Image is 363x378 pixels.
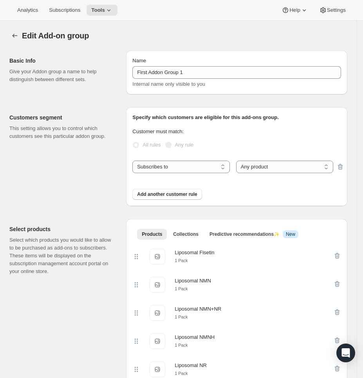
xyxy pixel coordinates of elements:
[22,31,89,40] span: Edit Add-on group
[286,231,295,237] span: New
[175,249,214,257] div: Liposomal Fisetin
[9,125,114,140] p: This setting allows you to control which customers see this particular addon group.
[173,231,199,237] span: Collections
[289,7,300,13] span: Help
[175,258,188,263] small: 1 Pack
[87,5,117,16] button: Tools
[91,7,105,13] span: Tools
[13,5,43,16] button: Analytics
[175,277,211,285] div: Liposomal NMN
[132,114,278,120] span: Specify which customers are eligible for this add-ons group.
[9,236,114,275] p: Select which products you would like to allow to be purchased as add-ons to subscribers. These it...
[44,5,85,16] button: Subscriptions
[9,30,20,41] button: Addon groups
[132,128,341,136] p: Customer must match:
[314,5,350,16] button: Settings
[277,5,312,16] button: Help
[175,142,194,148] span: Any rule
[17,7,38,13] span: Analytics
[9,68,114,83] p: Give your Addon group a name to help distinguish between different sets.
[175,286,188,291] small: 1 Pack
[132,81,205,87] span: Internal name only visible to you
[143,142,161,148] span: All rules
[175,315,188,319] small: 1 Pack
[175,333,215,341] div: Liposomal NMNH
[327,7,346,13] span: Settings
[9,57,114,65] h2: Basic Info
[132,66,341,79] input: First Addons
[175,371,188,376] small: 1 Pack
[142,231,162,237] span: Products
[175,305,221,313] div: Liposomal NMN+NR
[132,189,202,200] button: Add another customer rule
[9,114,114,121] h2: Customers segment
[137,191,197,197] span: Add another customer rule
[132,58,146,63] span: Name
[336,344,355,362] div: Open Intercom Messenger
[175,362,207,369] div: Liposomal NR
[9,225,114,233] h2: Select products
[209,232,280,237] span: Predictive recommendations ✨
[49,7,80,13] span: Subscriptions
[175,343,188,347] small: 1 Pack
